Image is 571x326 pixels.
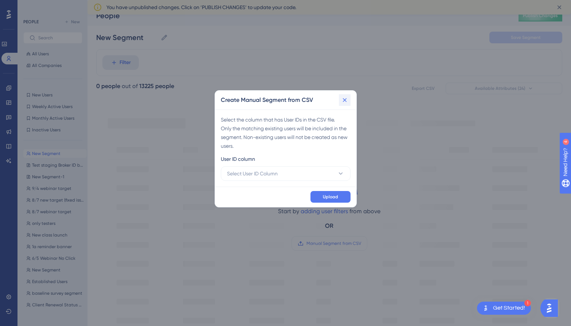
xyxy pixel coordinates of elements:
span: Upload [323,194,338,200]
span: Need Help? [17,2,46,11]
div: Open Get Started! checklist, remaining modules: 1 [477,302,531,315]
h2: Create Manual Segment from CSV [221,96,313,104]
span: Select User ID Column [227,169,278,178]
iframe: UserGuiding AI Assistant Launcher [540,297,562,319]
div: Select the column that has User IDs in the CSV file. Only the matching existing users will be inc... [221,115,351,150]
img: launcher-image-alternative-text [481,304,490,313]
div: 4 [51,4,53,9]
div: 1 [524,300,531,306]
span: User ID column [221,155,255,163]
div: Get Started! [493,304,525,312]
